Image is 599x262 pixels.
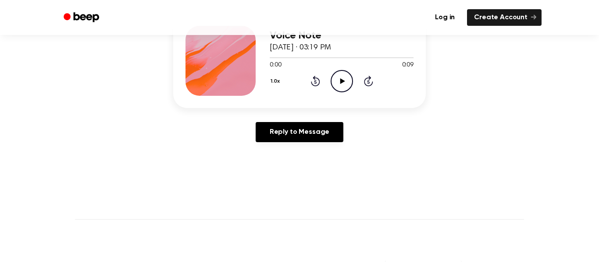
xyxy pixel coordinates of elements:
[57,9,107,26] a: Beep
[270,30,414,42] h3: Voice Note
[256,122,343,142] a: Reply to Message
[428,9,462,26] a: Log in
[270,44,331,52] span: [DATE] · 03:19 PM
[270,61,281,70] span: 0:00
[402,61,414,70] span: 0:09
[270,74,283,89] button: 1.0x
[467,9,542,26] a: Create Account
